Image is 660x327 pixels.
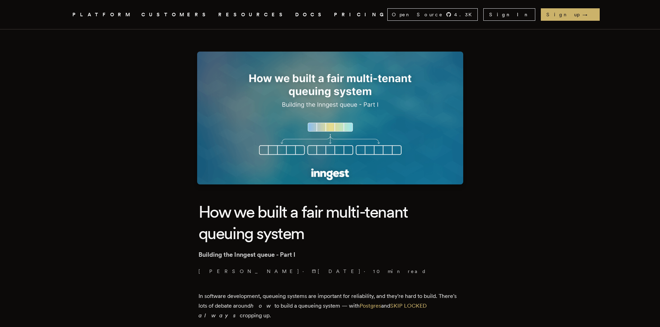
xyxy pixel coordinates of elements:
[250,302,274,309] em: how
[197,52,463,184] img: Featured image for How we built a fair multi-tenant queuing system blog post
[312,268,361,275] span: [DATE]
[373,268,426,275] span: 10 min read
[454,11,476,18] span: 4.3 K
[199,250,462,260] p: Building the Inngest queue - Part I
[141,10,210,19] a: CUSTOMERS
[582,11,594,18] span: →
[360,302,381,309] a: Postgres
[199,268,462,275] p: · ·
[218,10,287,19] button: RESOURCES
[390,302,427,309] a: SKIP LOCKED
[334,10,387,19] a: PRICING
[199,291,462,320] p: In software development, queueing systems are important for reliability, and they're hard to buil...
[199,268,300,275] a: [PERSON_NAME]
[295,10,326,19] a: DOCS
[72,10,133,19] button: PLATFORM
[199,201,462,244] h1: How we built a fair multi-tenant queuing system
[199,312,240,319] em: always
[541,8,600,21] a: Sign up
[392,11,443,18] span: Open Source
[483,8,535,21] a: Sign In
